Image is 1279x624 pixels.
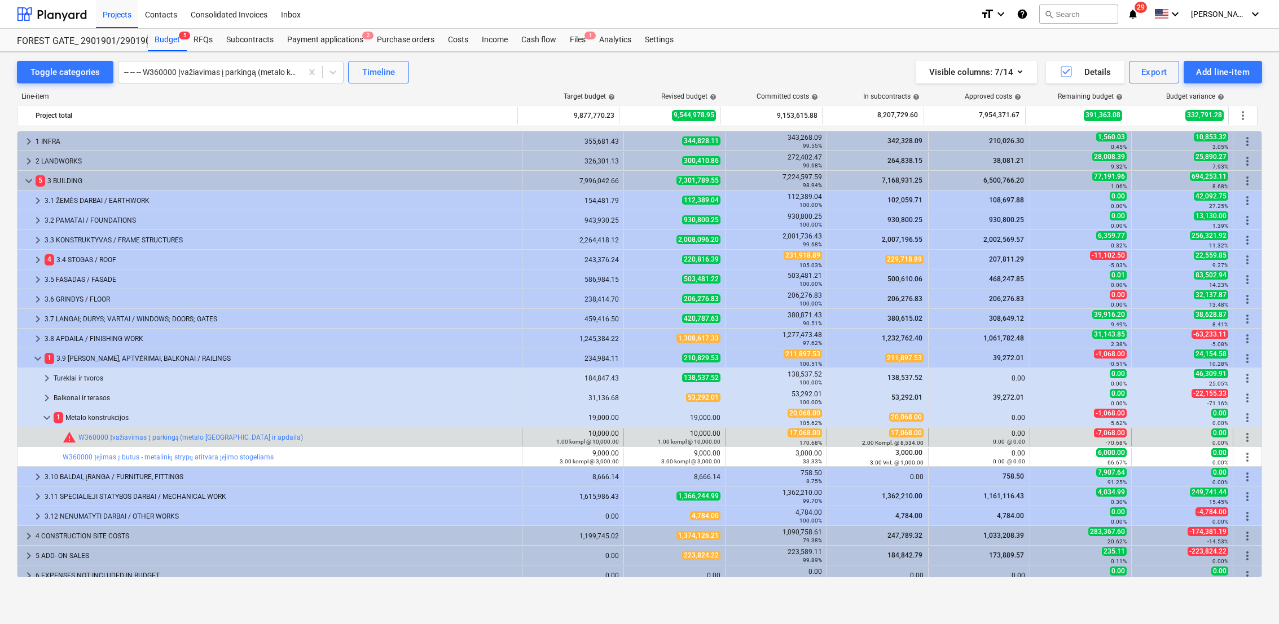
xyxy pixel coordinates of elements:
i: format_size [981,7,994,21]
a: Subcontracts [219,29,280,51]
span: 7,168,931.25 [881,176,924,184]
span: keyboard_arrow_right [22,154,36,168]
small: 0.45% [1111,144,1127,150]
span: 308,649.12 [988,315,1025,322]
span: 39,272.01 [992,354,1025,362]
span: Committed costs exceed revised budget [63,431,76,444]
a: Purchase orders [370,29,441,51]
div: Line-item [17,92,518,100]
span: More actions [1241,529,1254,543]
span: 206,276.83 [682,294,720,303]
div: 3.2 PAMATAI / FOUNDATIONS [45,211,517,229]
span: 46,309.91 [1194,369,1228,378]
a: Files1 [563,29,592,51]
span: keyboard_arrow_right [31,470,45,484]
div: Payment applications [280,29,370,51]
div: 7,224,597.59 [730,173,822,189]
span: 1,308,617.33 [676,334,720,343]
span: 206,276.83 [988,295,1025,303]
div: Turėklai ir tvoros [54,369,517,387]
span: keyboard_arrow_right [40,371,54,385]
div: 586,984.15 [527,276,619,284]
span: 6,500,766.20 [982,176,1025,184]
span: 32,137.87 [1194,290,1228,299]
div: Target budget [564,92,615,100]
i: notifications [1127,7,1139,21]
span: 53,292.01 [890,393,924,401]
div: Balkonai ir terasos [54,389,517,407]
a: Income [475,29,515,51]
span: 2,002,569.57 [982,236,1025,244]
span: 9,544,978.95 [672,110,716,121]
div: Approved costs [965,92,1021,100]
small: 100.00% [799,202,822,208]
small: 1.39% [1212,223,1228,229]
span: More actions [1236,109,1250,122]
small: 0.00% [1111,400,1127,406]
small: -0.51% [1109,361,1127,367]
small: 100.51% [799,361,822,367]
div: 3.4 STOGAS / ROOF [45,251,517,269]
div: Settings [638,29,680,51]
small: 14.23% [1209,282,1228,288]
span: More actions [1241,273,1254,286]
div: 3.1 ŽEMĖS DARBAI / EARTHWORK [45,192,517,210]
span: keyboard_arrow_right [40,391,54,405]
span: 694,253.11 [1190,172,1228,181]
span: More actions [1241,371,1254,385]
div: 3.3 KONSTRUKTYVAS / FRAME STRUCTURES [45,231,517,249]
small: 0.00% [1111,380,1127,387]
small: 0.00% [1111,282,1127,288]
span: keyboard_arrow_right [31,490,45,503]
span: 7,301,789.55 [676,176,720,185]
div: Files [563,29,592,51]
div: 112,389.04 [730,193,822,209]
div: 243,376.24 [527,256,619,264]
small: 9.27% [1212,262,1228,268]
div: Export [1141,65,1167,79]
span: keyboard_arrow_right [31,273,45,286]
a: Payment applications2 [280,29,370,51]
div: 459,416.50 [527,315,619,323]
button: Details [1046,61,1124,83]
div: 3.5 FASADAS / FASADE [45,271,517,289]
span: help [606,94,615,100]
span: More actions [1241,391,1254,405]
span: 17,068.00 [889,428,924,437]
button: Export [1129,61,1180,83]
span: 1,232,762.40 [881,334,924,342]
span: 2,007,196.55 [881,236,924,244]
span: 930,800.25 [682,215,720,224]
span: 342,328.09 [886,137,924,145]
div: Project total [36,107,513,125]
span: keyboard_arrow_down [40,411,54,424]
div: 930,800.25 [730,213,822,228]
span: 13,130.00 [1194,211,1228,220]
span: -1,068.00 [1094,409,1127,418]
div: 238,414.70 [527,295,619,303]
span: 20,068.00 [889,413,924,422]
span: 38,628.87 [1194,310,1228,319]
small: 97.62% [803,340,822,346]
div: 272,402.47 [730,153,822,169]
div: 3 BUILDING [36,172,517,190]
span: 211,897.53 [885,353,924,362]
small: 100.00% [799,281,822,287]
span: More actions [1241,450,1254,464]
div: 9,877,770.23 [522,107,614,125]
span: More actions [1241,490,1254,503]
div: Costs [441,29,475,51]
i: keyboard_arrow_down [1168,7,1182,21]
span: 207,811.29 [988,255,1025,263]
span: More actions [1241,194,1254,207]
span: 22,559.85 [1194,251,1228,260]
span: keyboard_arrow_right [31,293,45,306]
small: 13.48% [1209,302,1228,308]
span: -11,102.50 [1090,251,1127,260]
small: 11.32% [1209,242,1228,249]
div: 19,000.00 [527,414,619,422]
span: keyboard_arrow_right [22,529,36,543]
span: 0.00 [1211,409,1228,418]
